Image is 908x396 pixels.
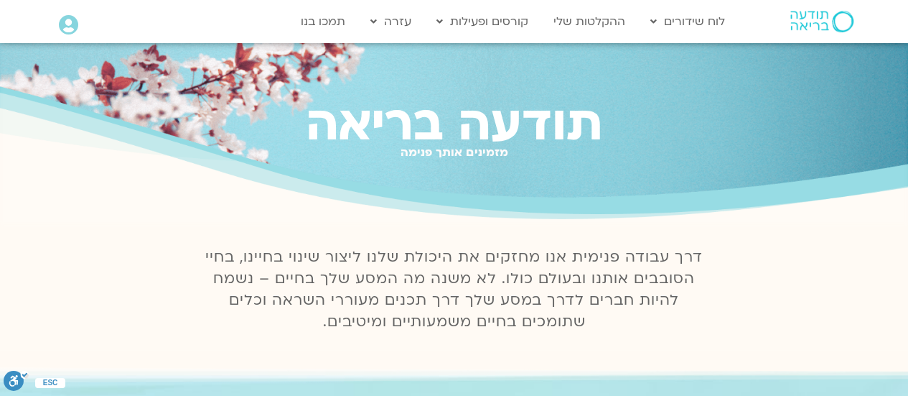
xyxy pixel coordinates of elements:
[546,8,632,35] a: ההקלטות שלי
[790,11,853,32] img: תודעה בריאה
[197,247,711,333] p: דרך עבודה פנימית אנו מחזקים את היכולת שלנו ליצור שינוי בחיינו, בחיי הסובבים אותנו ובעולם כולו. לא...
[363,8,418,35] a: עזרה
[643,8,732,35] a: לוח שידורים
[429,8,535,35] a: קורסים ופעילות
[294,8,352,35] a: תמכו בנו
